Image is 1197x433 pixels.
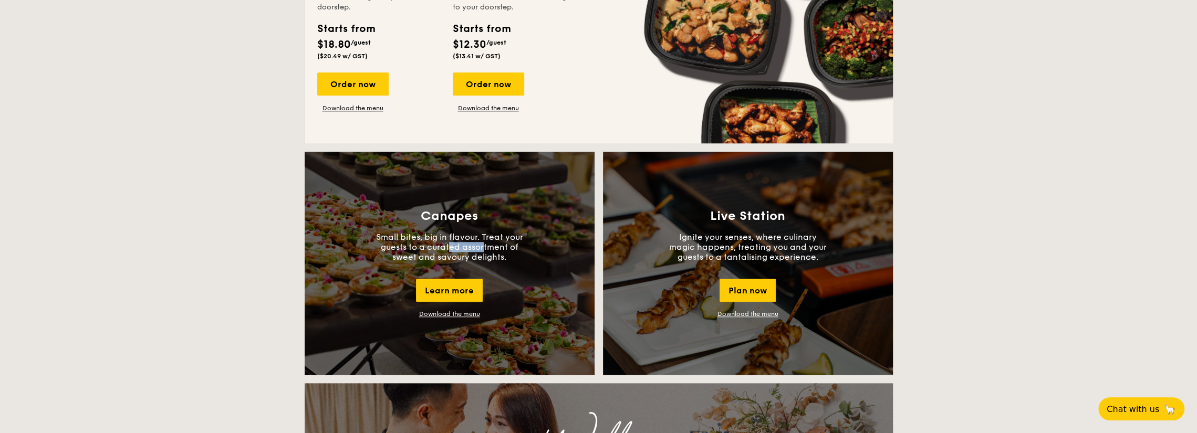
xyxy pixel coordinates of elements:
[453,104,524,112] a: Download the menu
[453,72,524,96] div: Order now
[453,52,501,60] span: ($13.41 w/ GST)
[1098,397,1184,420] button: Chat with us🦙
[317,52,368,60] span: ($20.49 w/ GST)
[317,38,351,51] span: $18.80
[317,21,374,37] div: Starts from
[317,72,389,96] div: Order now
[1107,404,1159,414] span: Chat with us
[717,310,778,318] a: Download the menu
[317,104,389,112] a: Download the menu
[486,39,506,46] span: /guest
[351,39,371,46] span: /guest
[669,232,827,262] p: Ignite your senses, where culinary magic happens, treating you and your guests to a tantalising e...
[419,310,480,318] a: Download the menu
[710,209,785,224] h3: Live Station
[453,38,486,51] span: $12.30
[421,209,478,224] h3: Canapes
[416,279,483,302] div: Learn more
[1163,403,1176,415] span: 🦙
[371,232,528,262] p: Small bites, big in flavour. Treat your guests to a curated assortment of sweet and savoury delig...
[453,21,510,37] div: Starts from
[720,279,776,302] div: Plan now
